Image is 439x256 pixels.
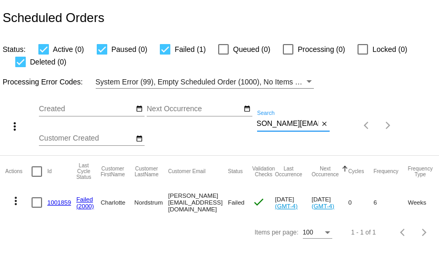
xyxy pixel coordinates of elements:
[243,105,251,113] mat-icon: date_range
[76,202,94,209] a: (2000)
[393,222,414,243] button: Previous page
[30,56,66,68] span: Deleted (0)
[5,156,32,187] mat-header-cell: Actions
[39,105,134,113] input: Created
[257,120,319,128] input: Search
[373,168,398,175] button: Change sorting for Frequency
[111,43,147,56] span: Paused (0)
[3,78,83,86] span: Processing Error Codes:
[319,119,330,130] button: Clear
[76,196,93,202] a: Failed
[228,199,244,206] span: Failed
[47,199,71,206] a: 1001859
[348,168,364,175] button: Change sorting for Cycles
[168,187,228,218] mat-cell: [PERSON_NAME][EMAIL_ADDRESS][DOMAIN_NAME]
[47,168,52,175] button: Change sorting for Id
[312,187,349,218] mat-cell: [DATE]
[312,202,334,209] a: (GMT-4)
[414,222,435,243] button: Next page
[321,120,328,129] mat-icon: close
[298,43,345,56] span: Processing (0)
[3,10,104,25] h2: Scheduled Orders
[53,43,84,56] span: Active (0)
[275,187,312,218] mat-cell: [DATE]
[96,76,314,89] mat-select: Filter by Processing Error Codes
[303,229,332,237] mat-select: Items per page:
[373,187,407,218] mat-cell: 6
[147,105,241,113] input: Next Occurrence
[372,43,407,56] span: Locked (0)
[39,134,134,143] input: Customer Created
[100,187,134,218] mat-cell: Charlotte
[3,45,26,54] span: Status:
[252,196,265,208] mat-icon: check
[175,43,206,56] span: Failed (1)
[233,43,270,56] span: Queued (0)
[228,168,242,175] button: Change sorting for Status
[136,105,143,113] mat-icon: date_range
[356,115,377,136] button: Previous page
[408,166,433,177] button: Change sorting for FrequencyType
[254,229,298,236] div: Items per page:
[377,115,399,136] button: Next page
[136,135,143,143] mat-icon: date_range
[275,202,298,209] a: (GMT-4)
[303,229,313,236] span: 100
[135,166,159,177] button: Change sorting for CustomerLastName
[252,156,275,187] mat-header-cell: Validation Checks
[348,187,373,218] mat-cell: 0
[312,166,339,177] button: Change sorting for NextOccurrenceUtc
[275,166,302,177] button: Change sorting for LastOccurrenceUtc
[351,229,376,236] div: 1 - 1 of 1
[135,187,168,218] mat-cell: Nordstrum
[100,166,125,177] button: Change sorting for CustomerFirstName
[8,120,21,133] mat-icon: more_vert
[76,163,91,180] button: Change sorting for LastProcessingCycleId
[9,195,22,207] mat-icon: more_vert
[168,168,206,175] button: Change sorting for CustomerEmail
